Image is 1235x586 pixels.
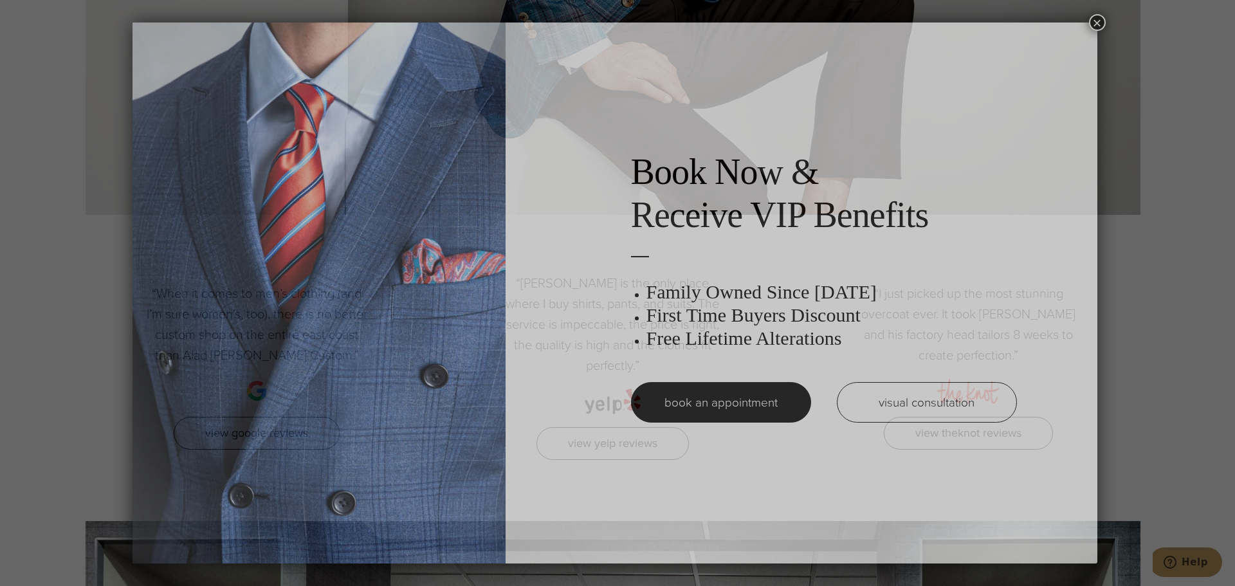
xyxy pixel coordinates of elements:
[631,151,1017,237] h2: Book Now & Receive VIP Benefits
[646,280,1017,304] h3: Family Owned Since [DATE]
[29,9,55,21] span: Help
[631,382,811,423] a: book an appointment
[646,304,1017,327] h3: First Time Buyers Discount
[1089,14,1106,31] button: Close
[837,382,1017,423] a: visual consultation
[646,327,1017,350] h3: Free Lifetime Alterations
